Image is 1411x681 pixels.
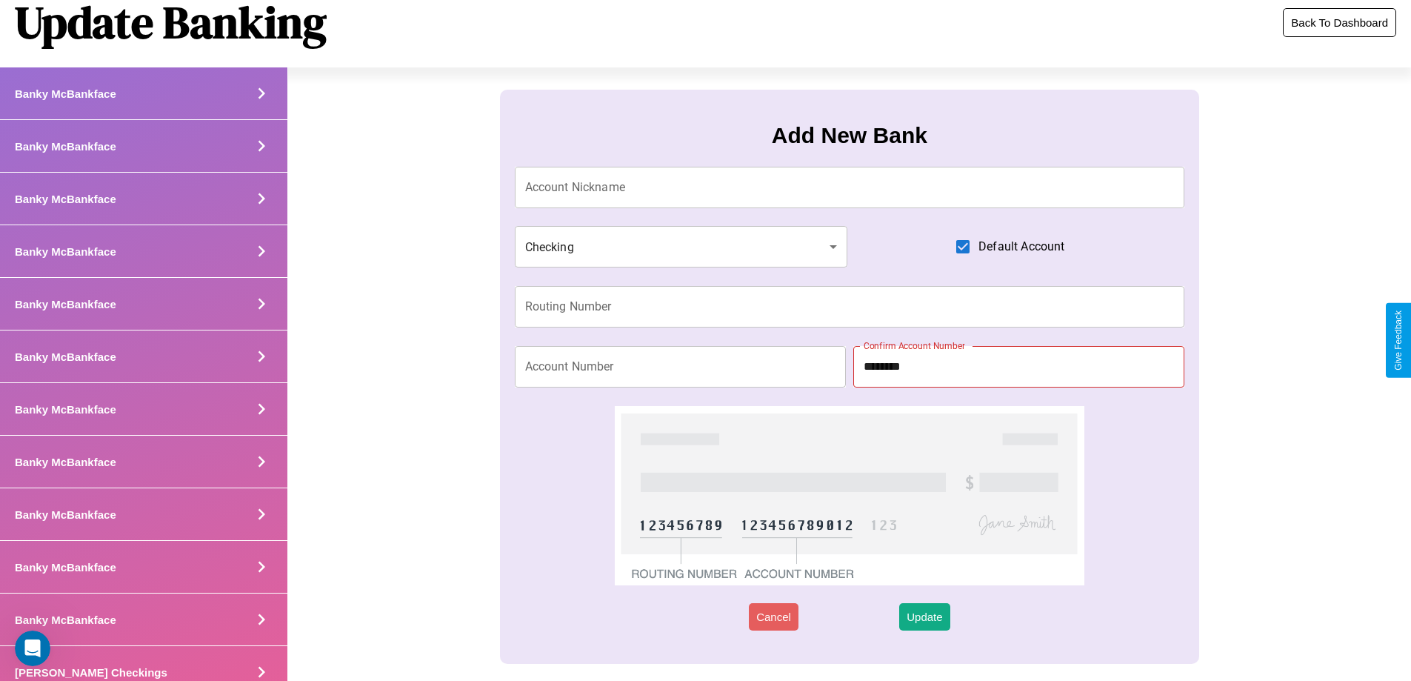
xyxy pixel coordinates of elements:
[15,403,116,416] h4: Banky McBankface
[978,238,1064,256] span: Default Account
[15,561,116,574] h4: Banky McBankface
[864,339,965,352] label: Confirm Account Number
[749,603,798,631] button: Cancel
[15,666,167,679] h4: [PERSON_NAME] Checkings
[15,140,116,153] h4: Banky McBankface
[615,406,1084,585] img: check
[515,226,848,268] div: Checking
[772,123,927,148] h3: Add New Bank
[15,245,116,258] h4: Banky McBankface
[15,298,116,310] h4: Banky McBankface
[15,456,116,468] h4: Banky McBankface
[1283,8,1396,37] button: Back To Dashboard
[1393,310,1404,371] div: Give Feedback
[15,614,116,626] h4: Banky McBankface
[899,603,950,631] button: Update
[15,508,116,521] h4: Banky McBankface
[15,351,116,363] h4: Banky McBankface
[15,87,116,100] h4: Banky McBankface
[15,193,116,205] h4: Banky McBankface
[15,631,50,666] iframe: Intercom live chat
